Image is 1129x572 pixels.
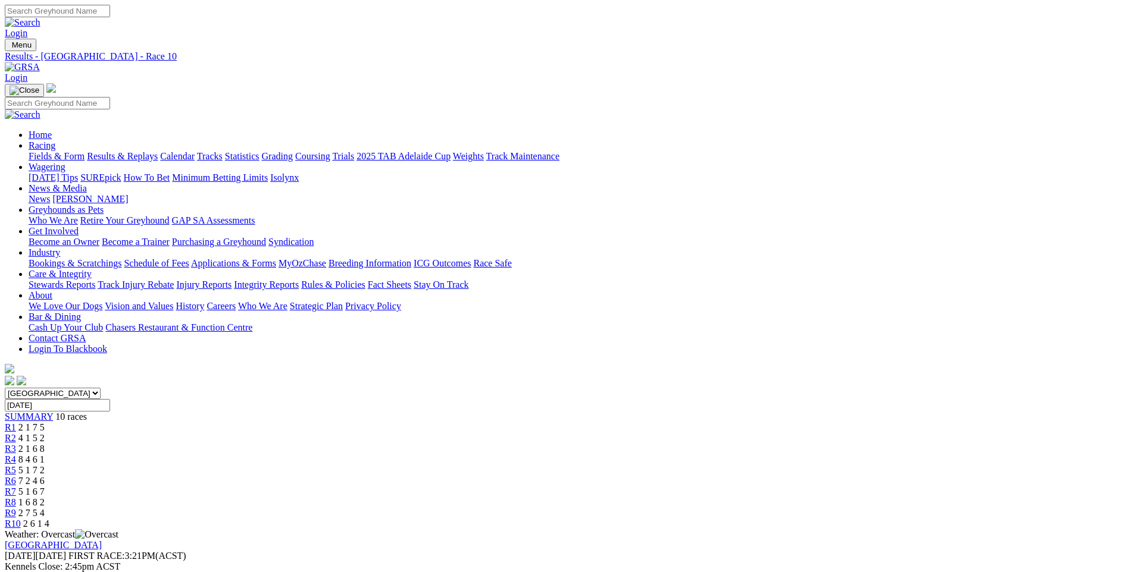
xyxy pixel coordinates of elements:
span: [DATE] [5,551,66,561]
a: Become a Trainer [102,237,170,247]
a: [DATE] Tips [29,172,78,183]
div: Greyhounds as Pets [29,215,1124,226]
a: Login To Blackbook [29,344,107,354]
div: Care & Integrity [29,279,1124,290]
span: 5 1 6 7 [18,486,45,496]
a: Track Injury Rebate [98,279,174,290]
span: 2 7 5 4 [18,508,45,518]
a: R8 [5,497,16,507]
a: Cash Up Your Club [29,322,103,332]
span: 8 4 6 1 [18,454,45,464]
a: We Love Our Dogs [29,301,102,311]
span: R9 [5,508,16,518]
button: Toggle navigation [5,84,44,97]
a: News & Media [29,183,87,193]
a: Fields & Form [29,151,85,161]
a: Results - [GEOGRAPHIC_DATA] - Race 10 [5,51,1124,62]
a: History [176,301,204,311]
a: Syndication [268,237,314,247]
a: Chasers Restaurant & Function Centre [105,322,252,332]
div: Get Involved [29,237,1124,247]
span: 4 1 5 2 [18,433,45,443]
img: logo-grsa-white.png [5,364,14,373]
a: Racing [29,140,55,150]
span: Weather: Overcast [5,529,118,539]
div: News & Media [29,194,1124,205]
a: Race Safe [473,258,511,268]
a: Coursing [295,151,330,161]
a: Login [5,28,27,38]
a: Isolynx [270,172,299,183]
a: Calendar [160,151,195,161]
a: Contact GRSA [29,333,86,343]
a: Applications & Forms [191,258,276,268]
a: Grading [262,151,293,161]
a: Industry [29,247,60,257]
a: Statistics [225,151,259,161]
a: GAP SA Assessments [172,215,255,225]
a: SUREpick [80,172,121,183]
a: Greyhounds as Pets [29,205,104,215]
a: Become an Owner [29,237,99,247]
span: [DATE] [5,551,36,561]
img: twitter.svg [17,376,26,385]
a: Who We Are [238,301,287,311]
span: 2 1 6 8 [18,444,45,454]
div: About [29,301,1124,312]
a: Strategic Plan [290,301,343,311]
a: Integrity Reports [234,279,299,290]
a: Privacy Policy [345,301,401,311]
input: Search [5,5,110,17]
input: Select date [5,399,110,411]
a: How To Bet [124,172,170,183]
div: Racing [29,151,1124,162]
span: 2 1 7 5 [18,422,45,432]
a: News [29,194,50,204]
a: Weights [453,151,484,161]
img: Search [5,17,40,28]
a: Login [5,73,27,83]
a: Stewards Reports [29,279,95,290]
a: R4 [5,454,16,464]
input: Search [5,97,110,109]
span: R10 [5,518,21,529]
a: SUMMARY [5,411,53,422]
div: Kennels Close: 2:45pm ACST [5,561,1124,572]
img: Search [5,109,40,120]
a: Results & Replays [87,151,158,161]
a: R5 [5,465,16,475]
a: Trials [332,151,354,161]
a: Breeding Information [329,258,411,268]
span: R3 [5,444,16,454]
a: Who We Are [29,215,78,225]
a: MyOzChase [279,258,326,268]
a: R6 [5,476,16,486]
a: R7 [5,486,16,496]
a: Bookings & Scratchings [29,258,121,268]
span: 10 races [55,411,87,422]
img: logo-grsa-white.png [46,83,56,93]
a: Vision and Values [105,301,173,311]
a: Retire Your Greyhound [80,215,170,225]
a: R2 [5,433,16,443]
a: R1 [5,422,16,432]
span: 7 2 4 6 [18,476,45,486]
a: Wagering [29,162,65,172]
span: FIRST RACE: [68,551,124,561]
img: facebook.svg [5,376,14,385]
a: Get Involved [29,226,79,236]
a: Bar & Dining [29,312,81,322]
a: Tracks [197,151,223,161]
span: 3:21PM(ACST) [68,551,186,561]
a: Careers [207,301,236,311]
div: Wagering [29,172,1124,183]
